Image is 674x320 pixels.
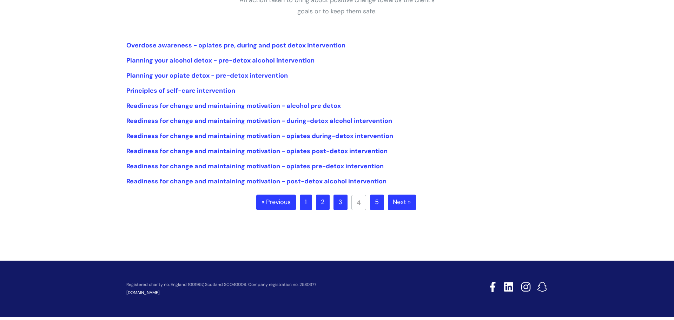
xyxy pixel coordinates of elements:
[388,195,416,210] a: Next »
[126,282,440,287] p: Registered charity no. England 1001957, Scotland SCO40009. Company registration no. 2580377
[126,86,235,95] a: Principles of self-care intervention
[126,290,160,295] a: [DOMAIN_NAME]
[126,132,393,140] a: Readiness for change and maintaining motivation - opiates during-detox intervention
[126,162,384,170] a: Readiness for change and maintaining motivation - opiates pre-detox intervention
[300,195,312,210] a: 1
[351,195,366,210] a: 4
[126,71,288,80] a: Planning your opiate detox - pre-detox intervention
[126,177,386,185] a: Readiness for change and maintaining motivation - post-detox alcohol intervention
[333,195,348,210] a: 3
[126,147,388,155] a: Readiness for change and maintaining motivation - opiates post-detox intervention
[316,195,330,210] a: 2
[126,102,341,110] a: Readiness for change and maintaining motivation - alcohol pre detox
[126,41,345,50] a: Overdose awareness - opiates pre, during and post detox intervention
[370,195,384,210] a: 5
[126,56,315,65] a: Planning your alcohol detox - pre-detox alcohol intervention
[126,117,392,125] a: Readiness for change and maintaining motivation - during-detox alcohol intervention
[256,195,296,210] a: « Previous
